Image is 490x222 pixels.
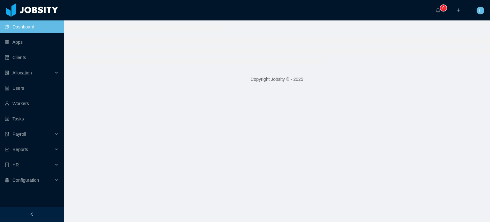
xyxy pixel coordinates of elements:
[5,112,59,125] a: icon: profileTasks
[5,20,59,33] a: icon: pie-chartDashboard
[5,132,9,136] i: icon: file-protect
[5,36,59,49] a: icon: appstoreApps
[5,163,9,167] i: icon: book
[5,82,59,95] a: icon: robotUsers
[12,132,26,137] span: Payroll
[440,5,447,11] sup: 0
[5,51,59,64] a: icon: auditClients
[12,147,28,152] span: Reports
[12,178,39,183] span: Configuration
[5,178,9,182] i: icon: setting
[12,162,19,167] span: HR
[479,7,482,14] span: L
[5,71,9,75] i: icon: solution
[436,8,440,12] i: icon: bell
[456,8,461,12] i: icon: plus
[64,68,490,90] footer: Copyright Jobsity © - 2025
[5,97,59,110] a: icon: userWorkers
[12,70,32,75] span: Allocation
[5,147,9,152] i: icon: line-chart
